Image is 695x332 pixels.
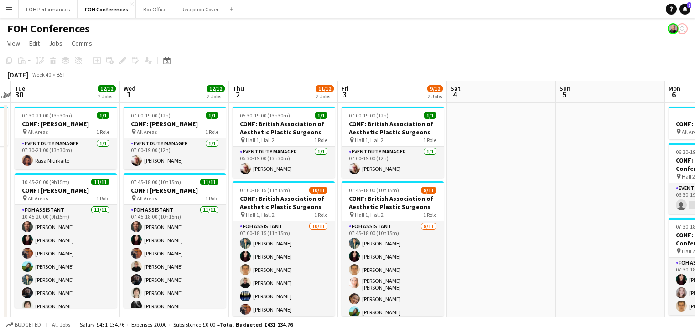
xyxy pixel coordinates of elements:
[72,39,92,47] span: Comms
[45,37,66,49] a: Jobs
[78,0,136,18] button: FOH Conferences
[677,23,688,34] app-user-avatar: Visitor Services
[7,22,90,36] h1: FOH Conferences
[26,37,43,49] a: Edit
[29,39,40,47] span: Edit
[50,321,72,328] span: All jobs
[220,321,293,328] span: Total Budgeted £431 134.76
[19,0,78,18] button: FOH Performances
[68,37,96,49] a: Comms
[174,0,226,18] button: Reception Cover
[668,23,679,34] app-user-avatar: PERM Chris Nye
[5,320,42,330] button: Budgeted
[80,321,293,328] div: Salary £431 134.76 + Expenses £0.00 + Subsistence £0.00 =
[687,2,691,8] span: 1
[7,70,28,79] div: [DATE]
[7,39,20,47] span: View
[57,71,66,78] div: BST
[4,37,24,49] a: View
[15,322,41,328] span: Budgeted
[136,0,174,18] button: Box Office
[49,39,62,47] span: Jobs
[679,4,690,15] a: 1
